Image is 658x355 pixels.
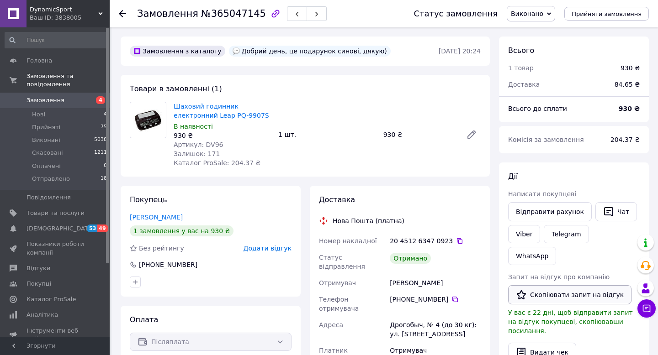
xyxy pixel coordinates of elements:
[174,159,260,167] span: Каталог ProSale: 204.37 ₴
[27,96,64,104] span: Замовлення
[508,225,540,243] a: Viber
[174,103,269,119] a: Шаховий годинник електронний Leap PQ-9907S
[32,162,61,170] span: Оплачені
[508,202,592,221] button: Відправити рахунок
[27,280,51,288] span: Покупці
[380,128,459,141] div: 930 ₴
[130,315,158,324] span: Оплата
[27,209,85,217] span: Товари та послуги
[32,149,63,157] span: Скасовані
[619,105,640,112] b: 930 ₴
[508,105,567,112] span: Всього до сплати
[174,131,271,140] div: 930 ₴
[508,190,576,198] span: Написати покупцеві
[390,236,481,245] div: 20 4512 6347 0923
[174,141,223,148] span: Артикул: DV96
[508,247,556,265] a: WhatsApp
[94,136,107,144] span: 5038
[508,273,610,281] span: Запит на відгук про компанію
[30,14,110,22] div: Ваш ID: 3838005
[101,175,107,183] span: 18
[319,237,377,245] span: Номер накладної
[439,47,481,55] time: [DATE] 20:24
[137,8,198,19] span: Замовлення
[138,260,198,269] div: [PHONE_NUMBER]
[27,57,52,65] span: Головна
[27,240,85,256] span: Показники роботи компанії
[130,84,222,93] span: Товари в замовленні (1)
[27,295,76,303] span: Каталог ProSale
[87,224,97,232] span: 53
[101,123,107,131] span: 75
[330,216,407,225] div: Нова Пошта (платна)
[544,225,589,243] a: Telegram
[508,285,631,304] button: Скопіювати запит на відгук
[130,195,167,204] span: Покупець
[595,202,637,221] button: Чат
[174,123,213,130] span: В наявності
[508,136,584,143] span: Комісія за замовлення
[319,296,359,312] span: Телефон отримувача
[96,96,105,104] span: 4
[233,47,240,55] img: :speech_balloon:
[621,63,640,73] div: 930 ₴
[201,8,266,19] span: №365047145
[27,193,71,202] span: Повідомлення
[388,275,483,291] div: [PERSON_NAME]
[390,295,481,304] div: [PHONE_NUMBER]
[244,245,292,252] span: Додати відгук
[319,321,343,329] span: Адреса
[508,172,518,181] span: Дії
[508,81,540,88] span: Доставка
[229,46,391,57] div: Добрий день, це подарунок синові, дякую)
[94,149,107,157] span: 1211
[30,5,98,14] span: DynamicSport
[130,225,233,236] div: 1 замовлення у вас на 930 ₴
[32,175,70,183] span: Отправлено
[119,9,126,18] div: Повернутися назад
[275,128,379,141] div: 1 шт.
[388,317,483,342] div: Дрогобыч, № 4 (до 30 кг): ул. [STREET_ADDRESS]
[572,10,642,17] span: Прийняти замовлення
[104,110,107,119] span: 4
[390,253,431,264] div: Отримано
[508,64,534,72] span: 1 товар
[27,264,50,272] span: Відгуки
[508,309,633,334] span: У вас є 22 дні, щоб відправити запит на відгук покупцеві, скопіювавши посилання.
[27,311,58,319] span: Аналітика
[32,136,60,144] span: Виконані
[32,110,45,119] span: Нові
[27,327,85,343] span: Інструменти веб-майстра та SEO
[27,224,94,233] span: [DEMOGRAPHIC_DATA]
[130,46,225,57] div: Замовлення з каталогу
[609,74,645,94] div: 84.65 ₴
[508,46,534,55] span: Всього
[511,10,543,17] span: Виконано
[27,72,110,89] span: Замовлення та повідомлення
[414,9,498,18] div: Статус замовлення
[104,162,107,170] span: 0
[564,7,649,21] button: Прийняти замовлення
[319,195,355,204] span: Доставка
[139,245,184,252] span: Без рейтингу
[174,150,220,157] span: Залишок: 171
[5,32,108,48] input: Пошук
[637,299,656,318] button: Чат з покупцем
[32,123,60,131] span: Прийняті
[462,125,481,144] a: Редагувати
[610,136,640,143] span: 204.37 ₴
[130,214,183,221] a: [PERSON_NAME]
[319,254,365,270] span: Статус відправлення
[319,279,356,287] span: Отримувач
[97,224,108,232] span: 49
[319,347,348,354] span: Платник
[130,107,166,134] img: Шаховий годинник електронний Leap PQ-9907S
